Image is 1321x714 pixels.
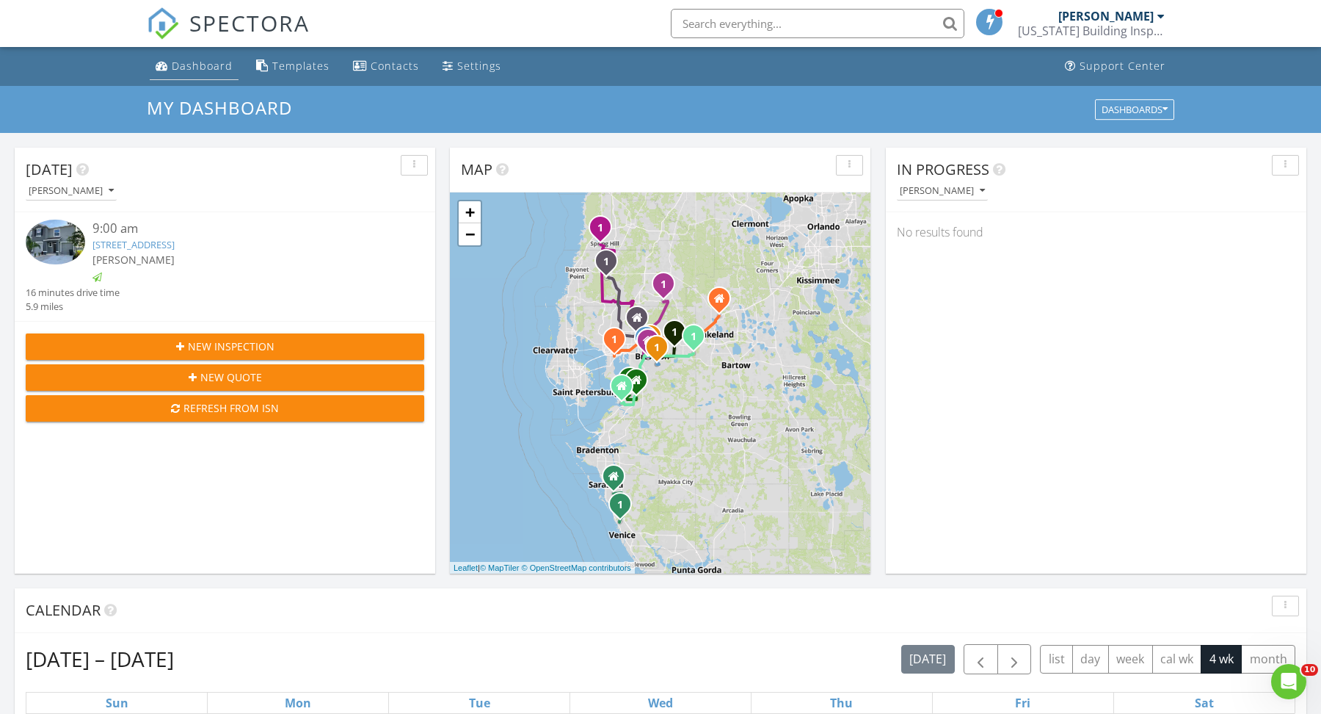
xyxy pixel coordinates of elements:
[172,59,233,73] div: Dashboard
[37,400,412,416] div: Refresh from ISN
[691,332,696,342] i: 1
[671,9,964,38] input: Search everything...
[282,693,314,713] a: Monday
[1018,24,1165,38] div: Florida Building Inspection Group
[26,300,120,314] div: 5.9 miles
[1152,645,1202,674] button: cal wk
[26,286,120,300] div: 16 minutes drive time
[827,693,856,713] a: Thursday
[897,181,988,201] button: [PERSON_NAME]
[1058,9,1154,24] div: [PERSON_NAME]
[1080,59,1165,73] div: Support Center
[886,212,1306,252] div: No results found
[92,253,175,267] span: [PERSON_NAME]
[457,59,501,73] div: Settings
[1301,664,1318,676] span: 10
[92,238,175,251] a: [STREET_ADDRESS]
[371,59,419,73] div: Contacts
[26,220,85,264] img: 9350981%2Fcover_photos%2FBlUuHOA0FkeAEclKvNZe%2Fsmall.9350981-1756302101615
[461,159,492,179] span: Map
[606,261,615,270] div: 9941 Eaglecreek Lp, Land O' Lakes, FL 34638
[188,339,274,354] span: New Inspection
[1040,645,1073,674] button: list
[657,347,666,356] div: 3013 Ridgevale Cir, Valrico, FL 33596
[1072,645,1109,674] button: day
[600,227,609,236] div: 10402 Horizon Dr, Spring Hill, FL 34608
[26,364,424,391] button: New Quote
[719,298,728,307] div: 6423 Cromwell Rd, Lakeland FL 33809
[454,563,478,572] a: Leaflet
[1192,693,1217,713] a: Saturday
[26,181,117,201] button: [PERSON_NAME]
[654,343,660,353] i: 1
[189,7,310,38] span: SPECTORA
[645,693,676,713] a: Wednesday
[450,562,635,574] div: |
[147,7,179,40] img: The Best Home Inspection Software - Spectora
[901,645,955,674] button: [DATE]
[522,563,631,572] a: © OpenStreetMap contributors
[147,20,310,51] a: SPECTORA
[26,600,101,620] span: Calendar
[1201,645,1242,674] button: 4 wk
[147,95,292,120] span: My Dashboard
[1241,645,1295,674] button: month
[26,159,73,179] span: [DATE]
[637,317,646,326] div: 9404 Hidden Ridge place , Tampa FL 33637
[26,220,424,314] a: 9:00 am [STREET_ADDRESS] [PERSON_NAME] 16 minutes drive time 5.9 miles
[29,186,114,196] div: [PERSON_NAME]
[660,280,666,290] i: 1
[26,395,424,422] button: Refresh from ISN
[26,644,174,674] h2: [DATE] – [DATE]
[900,186,985,196] div: [PERSON_NAME]
[347,53,425,80] a: Contacts
[1095,99,1174,120] button: Dashboards
[672,328,677,338] i: 1
[272,59,330,73] div: Templates
[1102,104,1168,115] div: Dashboards
[603,257,609,267] i: 1
[1108,645,1153,674] button: week
[103,693,131,713] a: Sunday
[1271,664,1306,699] iframe: Intercom live chat
[636,380,645,389] div: 7804 Maroon Peak Dr, Ruskin FL 33573
[674,331,683,340] div: 3332 Michener Pl, Plant City, FL 33566
[250,53,335,80] a: Templates
[466,693,493,713] a: Tuesday
[622,386,630,394] div: 807 White Heron Blvd, Ruskin FL 33570
[437,53,507,80] a: Settings
[897,159,989,179] span: In Progress
[1012,693,1033,713] a: Friday
[964,644,998,674] button: Previous
[663,284,672,292] div: 2631 Hardin Wy , Zephyrhills, FL 33541
[200,369,262,385] span: New Quote
[617,500,623,511] i: 1
[92,220,391,238] div: 9:00 am
[614,339,623,347] div: 1311 W Moody Ave Unit 2, Tampa, FL 33629
[459,223,481,245] a: Zoom out
[1059,53,1171,80] a: Support Center
[459,201,481,223] a: Zoom in
[597,223,603,234] i: 1
[997,644,1032,674] button: Next
[26,333,424,360] button: New Inspection
[611,335,617,345] i: 1
[620,504,629,513] div: 15140 Cuzcorro Ct, Nokomis, FL 34275
[480,563,520,572] a: © MapTiler
[150,53,239,80] a: Dashboard
[694,336,702,345] div: 3091 English Rd, Plant City, FL 33567
[614,476,622,485] div: 3972 Helene street, Sarasota FL 34233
